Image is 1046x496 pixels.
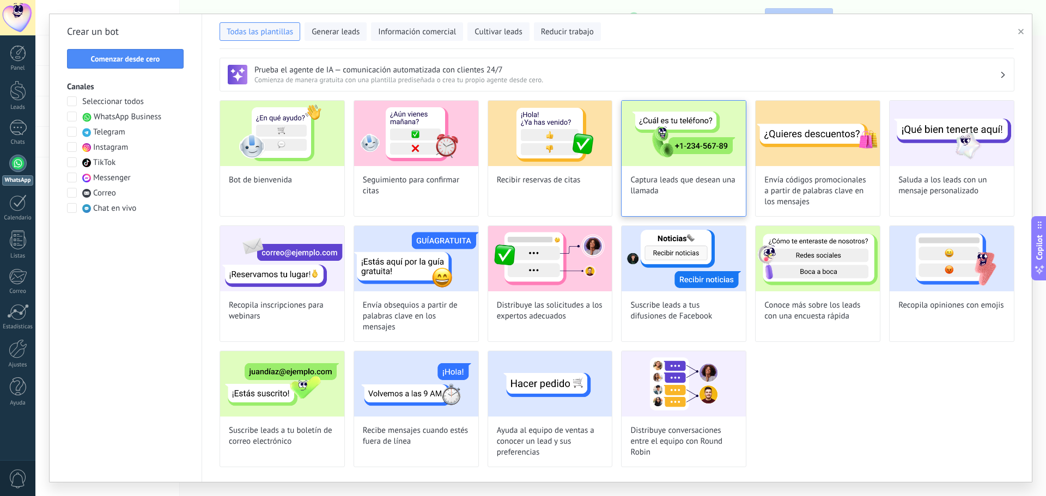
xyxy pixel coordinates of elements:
div: WhatsApp [2,175,33,186]
span: Cultivar leads [475,27,522,38]
img: Suscribe leads a tu boletín de correo electrónico [220,351,344,417]
img: Distribuye conversaciones entre el equipo con Round Robin [622,351,746,417]
span: Recopila opiniones con emojis [898,300,1004,311]
div: Leads [2,104,34,111]
span: Suscribe leads a tu boletín de correo electrónico [229,425,336,447]
span: Chat en vivo [93,203,136,214]
span: Instagram [93,142,128,153]
img: Recibir reservas de citas [488,101,612,166]
img: Recopila opiniones con emojis [890,226,1014,291]
span: Seguimiento para confirmar citas [363,175,470,197]
div: Ayuda [2,400,34,407]
div: Estadísticas [2,323,34,330]
img: Saluda a los leads con un mensaje personalizado [890,101,1014,166]
h3: Prueba el agente de IA — comunicación automatizada con clientes 24/7 [254,65,1000,75]
span: Recibe mensajes cuando estés fuera de línea [363,425,470,447]
img: Suscribe leads a tus difusiones de Facebook [622,226,746,291]
span: WhatsApp Business [94,112,161,123]
img: Bot de bienvenida [220,101,344,166]
span: Suscribe leads a tus difusiones de Facebook [630,300,737,322]
h2: Crear un bot [67,23,184,40]
span: Envía códigos promocionales a partir de palabras clave en los mensajes [764,175,871,207]
button: Reducir trabajo [534,22,601,41]
span: Bot de bienvenida [229,175,292,186]
span: Reducir trabajo [541,27,594,38]
button: Todas las plantillas [220,22,300,41]
span: Todas las plantillas [227,27,293,38]
span: Distribuye las solicitudes a los expertos adecuados [497,300,604,322]
span: Saluda a los leads con un mensaje personalizado [898,175,1005,197]
img: Envía códigos promocionales a partir de palabras clave en los mensajes [756,101,880,166]
img: Recopila inscripciones para webinars [220,226,344,291]
span: Messenger [93,173,131,183]
span: Copilot [1034,235,1045,260]
div: Correo [2,288,34,295]
span: TikTok [93,157,115,168]
span: Recopila inscripciones para webinars [229,300,336,322]
div: Calendario [2,215,34,222]
img: Conoce más sobre los leads con una encuesta rápida [756,226,880,291]
button: Comenzar desde cero [67,49,184,69]
span: Distribuye conversaciones entre el equipo con Round Robin [630,425,737,458]
img: Seguimiento para confirmar citas [354,101,478,166]
span: Información comercial [378,27,456,38]
div: Panel [2,65,34,72]
span: Seleccionar todos [82,96,144,107]
div: Chats [2,139,34,146]
img: Distribuye las solicitudes a los expertos adecuados [488,226,612,291]
img: Ayuda al equipo de ventas a conocer un lead y sus preferencias [488,351,612,417]
button: Cultivar leads [467,22,529,41]
img: Captura leads que desean una llamada [622,101,746,166]
span: Correo [93,188,116,199]
span: Conoce más sobre los leads con una encuesta rápida [764,300,871,322]
h3: Canales [67,82,184,92]
button: Información comercial [371,22,463,41]
span: Comenzar desde cero [91,55,160,63]
div: Listas [2,253,34,260]
span: Envía obsequios a partir de palabras clave en los mensajes [363,300,470,333]
div: Ajustes [2,362,34,369]
span: Captura leads que desean una llamada [630,175,737,197]
span: Generar leads [312,27,360,38]
span: Recibir reservas de citas [497,175,581,186]
img: Envía obsequios a partir de palabras clave en los mensajes [354,226,478,291]
span: Telegram [93,127,125,138]
span: Comienza de manera gratuita con una plantilla prediseñada o crea tu propio agente desde cero. [254,75,1000,84]
img: Recibe mensajes cuando estés fuera de línea [354,351,478,417]
span: Ayuda al equipo de ventas a conocer un lead y sus preferencias [497,425,604,458]
button: Generar leads [305,22,367,41]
